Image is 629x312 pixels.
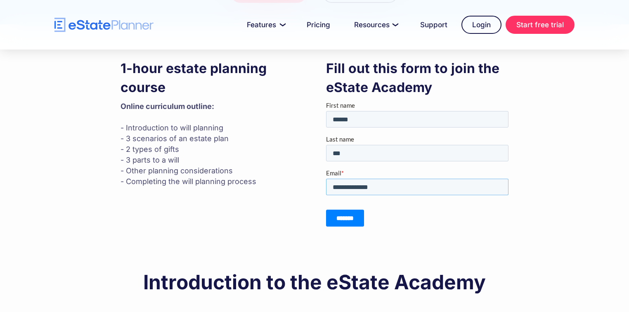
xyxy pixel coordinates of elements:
[237,17,293,33] a: Features
[344,17,406,33] a: Resources
[297,17,340,33] a: Pricing
[121,59,303,97] h3: 1-hour estate planning course
[506,16,575,34] a: Start free trial
[326,59,508,97] h3: Fill out this form to join the eState Academy
[54,18,154,32] a: home
[121,272,508,293] h2: Introduction to the eState Academy
[121,101,303,187] p: - Introduction to will planning - 3 scenarios of an estate plan - 2 types of gifts - 3 parts to a...
[326,101,508,241] iframe: Form 0
[461,16,501,34] a: Login
[121,102,214,111] strong: Online curriculum outline: ‍
[410,17,457,33] a: Support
